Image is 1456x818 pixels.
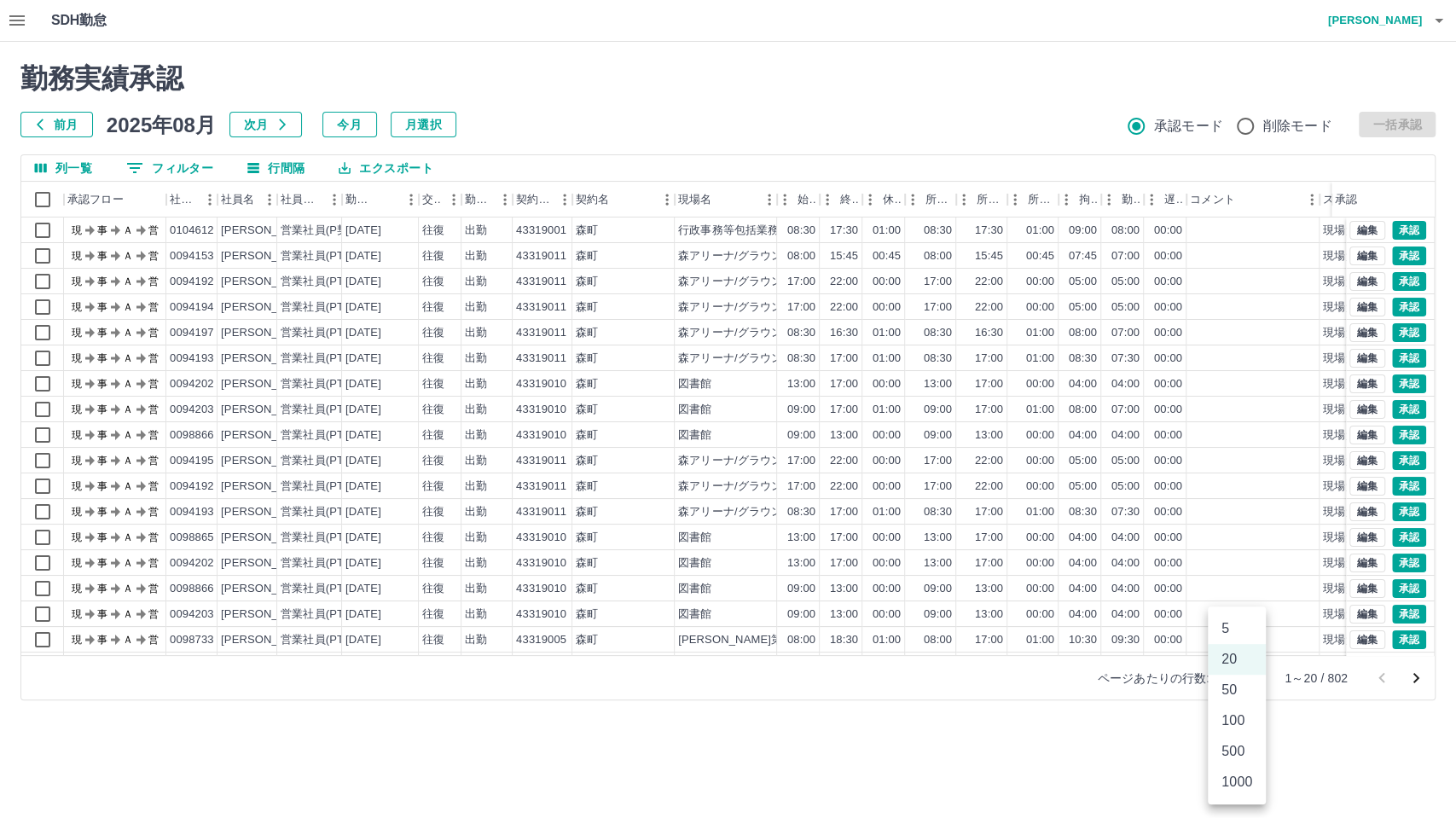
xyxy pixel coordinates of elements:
li: 50 [1208,675,1266,705]
li: 100 [1208,705,1266,736]
li: 5 [1208,613,1266,644]
li: 20 [1208,644,1266,675]
li: 500 [1208,736,1266,767]
li: 1000 [1208,767,1266,798]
